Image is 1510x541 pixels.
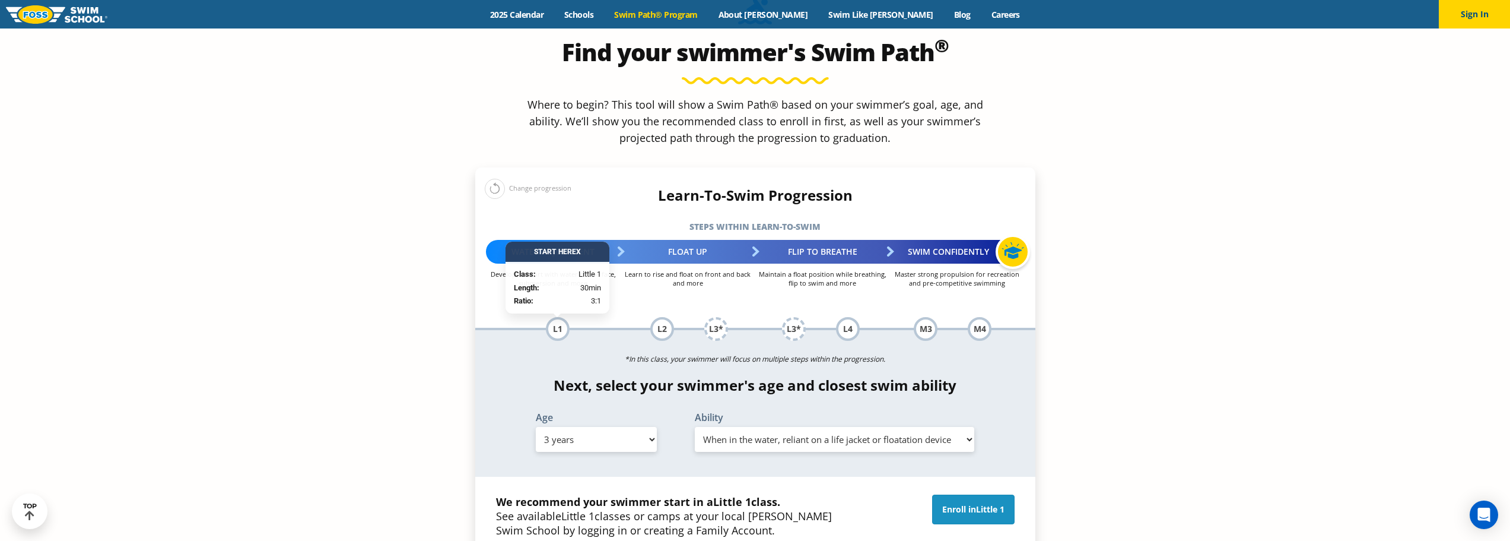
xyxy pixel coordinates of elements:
[514,270,536,279] strong: Class:
[496,495,838,537] p: See available classes or camps at your local [PERSON_NAME] Swim School by logging in or creating ...
[554,9,604,20] a: Schools
[506,242,609,262] div: Start Here
[496,495,780,509] strong: We recommend your swimmer start in a class.
[475,187,1035,204] h4: Learn-To-Swim Progression
[650,317,674,341] div: L2
[932,495,1015,524] a: Enroll inLittle 1
[514,283,539,292] strong: Length:
[6,5,107,24] img: FOSS Swim School Logo
[546,317,570,341] div: L1
[475,38,1035,67] h2: Find your swimmer's Swim Path
[475,219,1035,235] h5: Steps within Learn-to-Swim
[755,240,890,264] div: Flip to Breathe
[836,317,860,341] div: L4
[914,317,937,341] div: M3
[890,240,1025,264] div: Swim Confidently
[604,9,708,20] a: Swim Path® Program
[591,295,601,307] span: 3:1
[708,9,818,20] a: About [PERSON_NAME]
[713,495,751,509] span: Little 1
[578,268,601,280] span: Little 1
[890,270,1025,287] p: Master strong propulsion for recreation and pre-competitive swimming
[475,377,1035,394] h4: Next, select your swimmer's age and closest swim ability
[576,248,581,256] span: X
[514,296,533,305] strong: Ratio:
[523,96,988,146] p: Where to begin? This tool will show a Swim Path® based on your swimmer’s goal, age, and ability. ...
[1470,501,1498,529] div: Open Intercom Messenger
[976,504,1004,515] span: Little 1
[536,413,657,422] label: Age
[480,9,554,20] a: 2025 Calendar
[934,33,949,58] sup: ®
[485,178,571,199] div: Change progression
[486,270,621,287] p: Develop comfort with water on the face, submersion and more
[486,240,621,264] div: Water Adjustment
[981,9,1030,20] a: Careers
[755,270,890,287] p: Maintain a float position while breathing, flip to swim and more
[943,9,981,20] a: Blog
[621,270,755,287] p: Learn to rise and float on front and back and more
[561,509,595,523] span: Little 1
[580,282,601,294] span: 30min
[23,502,37,521] div: TOP
[968,317,991,341] div: M4
[621,240,755,264] div: Float Up
[818,9,944,20] a: Swim Like [PERSON_NAME]
[475,351,1035,368] p: *In this class, your swimmer will focus on multiple steps within the progression.
[695,413,975,422] label: Ability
